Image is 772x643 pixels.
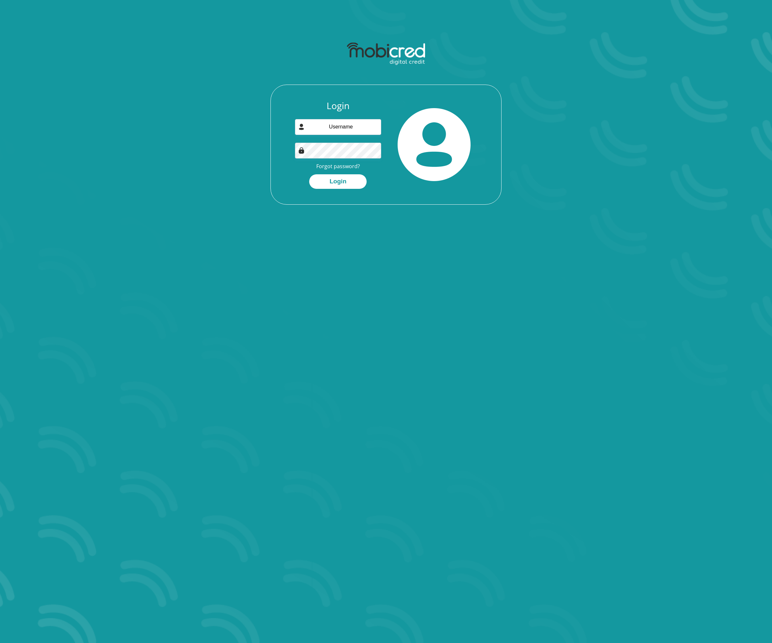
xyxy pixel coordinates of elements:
img: Image [298,147,305,154]
input: Username [295,119,381,135]
a: Forgot password? [316,163,360,170]
img: mobicred logo [347,43,425,65]
img: user-icon image [298,124,305,130]
button: Login [309,174,367,189]
h3: Login [295,100,381,111]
